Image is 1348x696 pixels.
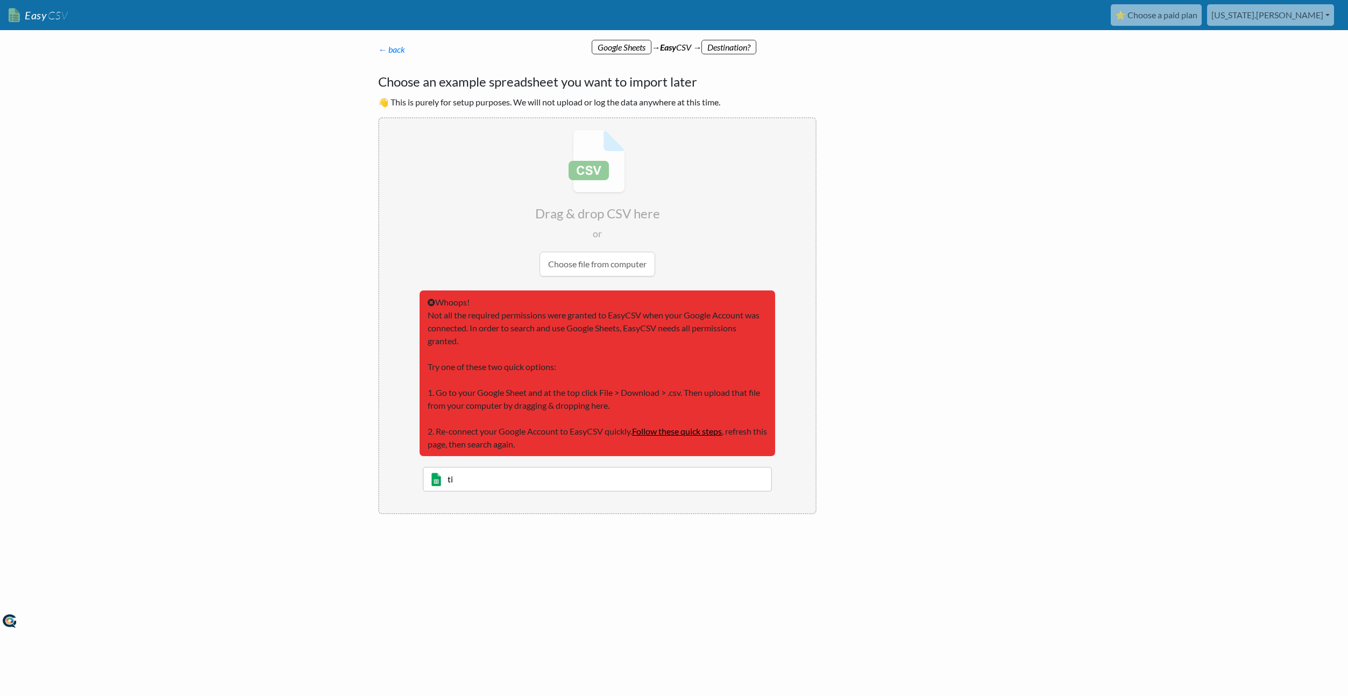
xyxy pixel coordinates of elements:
[47,9,68,22] span: CSV
[9,4,68,26] a: EasyCSV
[378,72,817,91] h4: Choose an example spreadsheet you want to import later
[632,426,722,436] a: Follow these quick steps
[378,96,817,109] p: 👋 This is purely for setup purposes. We will not upload or log the data anywhere at this time.
[1207,4,1334,26] a: [US_STATE].[PERSON_NAME]
[420,290,775,456] div: Whoops! Not all the required permissions were granted to EasyCSV when your Google Account was con...
[378,44,405,54] a: ← back
[1111,4,1202,26] a: ⭐ Choose a paid plan
[367,30,981,54] div: → CSV →
[1294,642,1335,683] iframe: Drift Widget Chat Controller
[423,467,772,492] input: Click & type here to search your Google Sheets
